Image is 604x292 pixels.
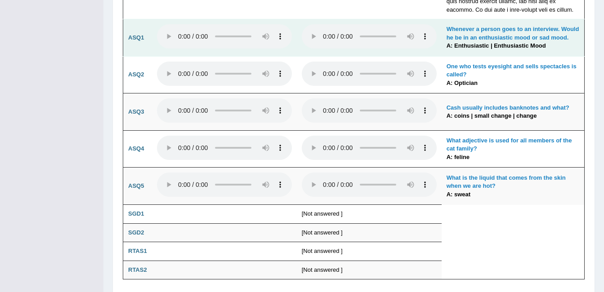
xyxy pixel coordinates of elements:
[447,104,569,111] b: Cash usually includes banknotes and what?
[447,137,572,152] b: What adjective is used for all members of the cat family?
[297,242,442,261] td: [Not answered ]
[447,42,546,49] b: A: Enthusiastic | Enthusiastic Mood
[128,71,144,78] b: ASQ2
[447,112,537,119] b: A: coins | small change | change
[128,108,144,115] b: ASQ3
[447,154,470,160] b: A: feline
[447,26,579,41] b: Whenever a person goes to an interview. Would he be in an enthusiastic mood or sad mood.
[128,248,147,254] b: RTAS1
[447,63,577,78] b: One who tests eyesight and sells spectacles is called?
[297,261,442,279] td: [Not answered ]
[128,145,144,152] b: ASQ4
[128,210,144,217] b: SGD1
[128,182,144,189] b: ASQ5
[447,80,478,86] b: A: Optician
[128,34,144,41] b: ASQ1
[297,205,442,224] td: [Not answered ]
[128,229,144,236] b: SGD2
[128,266,147,273] b: RTAS2
[447,174,566,190] b: What is the liquid that comes from the skin when we are hot?
[447,191,470,198] b: A: sweat
[297,223,442,242] td: [Not answered ]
